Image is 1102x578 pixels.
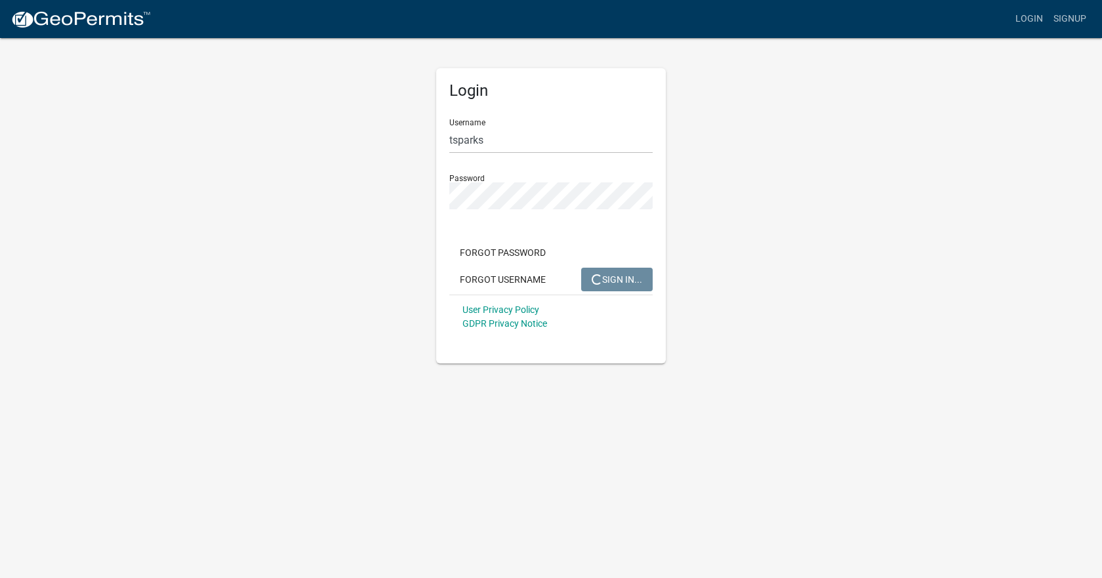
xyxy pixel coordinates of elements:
button: Forgot Password [449,241,556,264]
span: SIGN IN... [592,274,642,284]
a: User Privacy Policy [462,304,539,315]
a: Signup [1048,7,1092,31]
a: GDPR Privacy Notice [462,318,547,329]
a: Login [1010,7,1048,31]
h5: Login [449,81,653,100]
button: Forgot Username [449,268,556,291]
button: SIGN IN... [581,268,653,291]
